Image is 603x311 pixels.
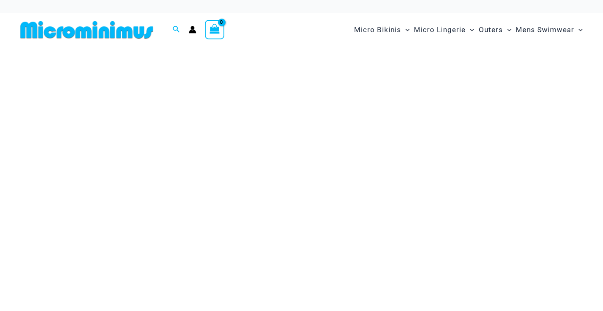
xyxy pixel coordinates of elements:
[401,19,410,41] span: Menu Toggle
[173,25,180,35] a: Search icon link
[466,19,474,41] span: Menu Toggle
[503,19,511,41] span: Menu Toggle
[516,19,574,41] span: Mens Swimwear
[352,17,412,43] a: Micro BikinisMenu ToggleMenu Toggle
[514,17,585,43] a: Mens SwimwearMenu ToggleMenu Toggle
[351,16,586,44] nav: Site Navigation
[479,19,503,41] span: Outers
[574,19,583,41] span: Menu Toggle
[412,17,476,43] a: Micro LingerieMenu ToggleMenu Toggle
[354,19,401,41] span: Micro Bikinis
[414,19,466,41] span: Micro Lingerie
[189,26,196,33] a: Account icon link
[205,20,224,39] a: View Shopping Cart, empty
[17,20,156,39] img: MM SHOP LOGO FLAT
[477,17,514,43] a: OutersMenu ToggleMenu Toggle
